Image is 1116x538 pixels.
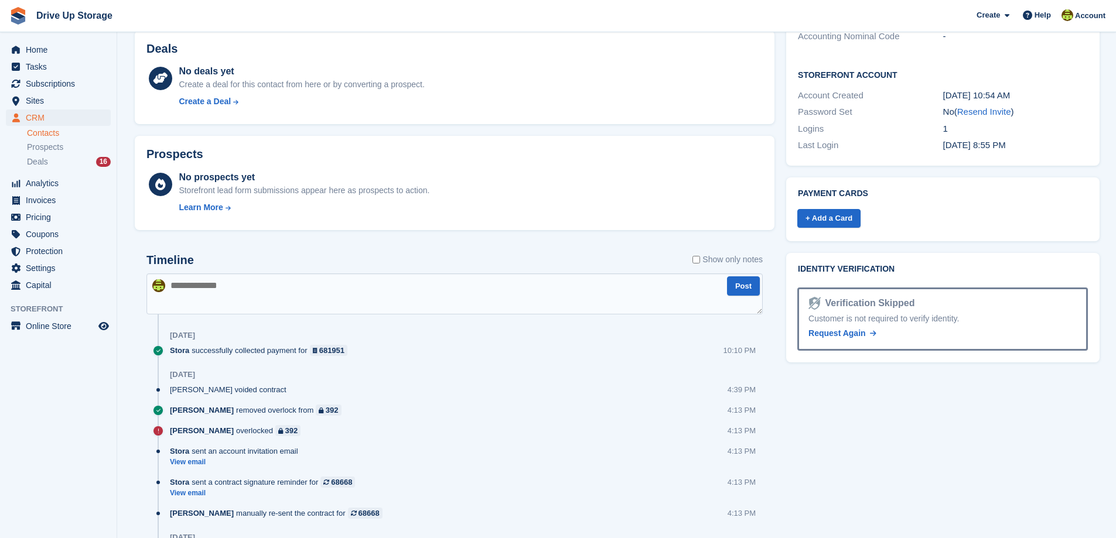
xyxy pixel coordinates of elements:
[943,122,1088,136] div: 1
[26,92,96,109] span: Sites
[6,192,111,208] a: menu
[170,370,195,379] div: [DATE]
[26,318,96,334] span: Online Store
[170,405,347,416] div: removed overlock from
[6,109,111,126] a: menu
[170,425,306,436] div: overlocked
[26,192,96,208] span: Invoices
[1075,10,1105,22] span: Account
[331,477,352,488] div: 68668
[152,279,165,292] img: Lindsay Dawes
[26,175,96,191] span: Analytics
[285,425,298,436] div: 392
[170,425,234,436] span: [PERSON_NAME]
[146,253,194,267] h2: Timeline
[11,303,117,315] span: Storefront
[96,157,111,167] div: 16
[692,253,700,266] input: Show only notes
[798,105,943,119] div: Password Set
[179,170,429,184] div: No prospects yet
[728,425,756,436] div: 4:13 PM
[27,142,63,153] span: Prospects
[179,95,424,108] a: Create a Deal
[728,508,756,519] div: 4:13 PM
[170,446,189,457] span: Stora
[32,6,117,25] a: Drive Up Storage
[957,107,1011,116] a: Resend Invite
[728,477,756,488] div: 4:13 PM
[146,148,203,161] h2: Prospects
[1062,9,1073,21] img: Lindsay Dawes
[798,189,1088,198] h2: Payment cards
[348,508,383,519] a: 68668
[26,226,96,242] span: Coupons
[808,313,1077,325] div: Customer is not required to verify identity.
[170,345,189,356] span: Stora
[170,331,195,340] div: [DATE]
[179,201,429,214] a: Learn More
[6,243,111,259] a: menu
[320,477,355,488] a: 68668
[26,109,96,126] span: CRM
[170,345,353,356] div: successfully collected payment for
[26,59,96,75] span: Tasks
[179,184,429,197] div: Storefront lead form submissions appear here as prospects to action.
[798,265,1088,274] h2: Identity verification
[170,384,292,395] div: [PERSON_NAME] voided contract
[170,477,361,488] div: sent a contract signature reminder for
[26,260,96,276] span: Settings
[326,405,339,416] div: 392
[170,477,189,488] span: Stora
[943,105,1088,119] div: No
[26,76,96,92] span: Subscriptions
[798,30,943,43] div: Accounting Nominal Code
[6,42,111,58] a: menu
[728,446,756,457] div: 4:13 PM
[6,92,111,109] a: menu
[170,488,361,498] a: View email
[6,76,111,92] a: menu
[728,405,756,416] div: 4:13 PM
[821,296,915,310] div: Verification Skipped
[9,7,27,25] img: stora-icon-8386f47178a22dfd0bd8f6a31ec36ba5ce8667c1dd55bd0f319d3a0aa187defe.svg
[943,140,1006,150] time: 2025-08-05 19:55:02 UTC
[1035,9,1051,21] span: Help
[728,384,756,395] div: 4:39 PM
[170,405,234,416] span: [PERSON_NAME]
[6,318,111,334] a: menu
[6,277,111,293] a: menu
[319,345,344,356] div: 681951
[808,297,820,310] img: Identity Verification Ready
[943,30,1088,43] div: -
[146,42,178,56] h2: Deals
[179,64,424,78] div: No deals yet
[798,68,1088,80] h2: Storefront Account
[797,209,861,228] a: + Add a Card
[808,328,866,338] span: Request Again
[27,156,48,167] span: Deals
[310,345,348,356] a: 681951
[6,209,111,225] a: menu
[808,327,876,340] a: Request Again
[359,508,380,519] div: 68668
[977,9,1000,21] span: Create
[6,59,111,75] a: menu
[27,141,111,153] a: Prospects
[943,89,1088,102] div: [DATE] 10:54 AM
[798,122,943,136] div: Logins
[723,345,756,356] div: 10:10 PM
[316,405,341,416] a: 392
[26,243,96,259] span: Protection
[798,89,943,102] div: Account Created
[26,277,96,293] span: Capital
[170,457,304,467] a: View email
[6,175,111,191] a: menu
[275,425,301,436] a: 392
[179,78,424,91] div: Create a deal for this contact from here or by converting a prospect.
[798,139,943,152] div: Last Login
[692,253,763,266] label: Show only notes
[727,276,760,296] button: Post
[179,95,231,108] div: Create a Deal
[26,209,96,225] span: Pricing
[6,260,111,276] a: menu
